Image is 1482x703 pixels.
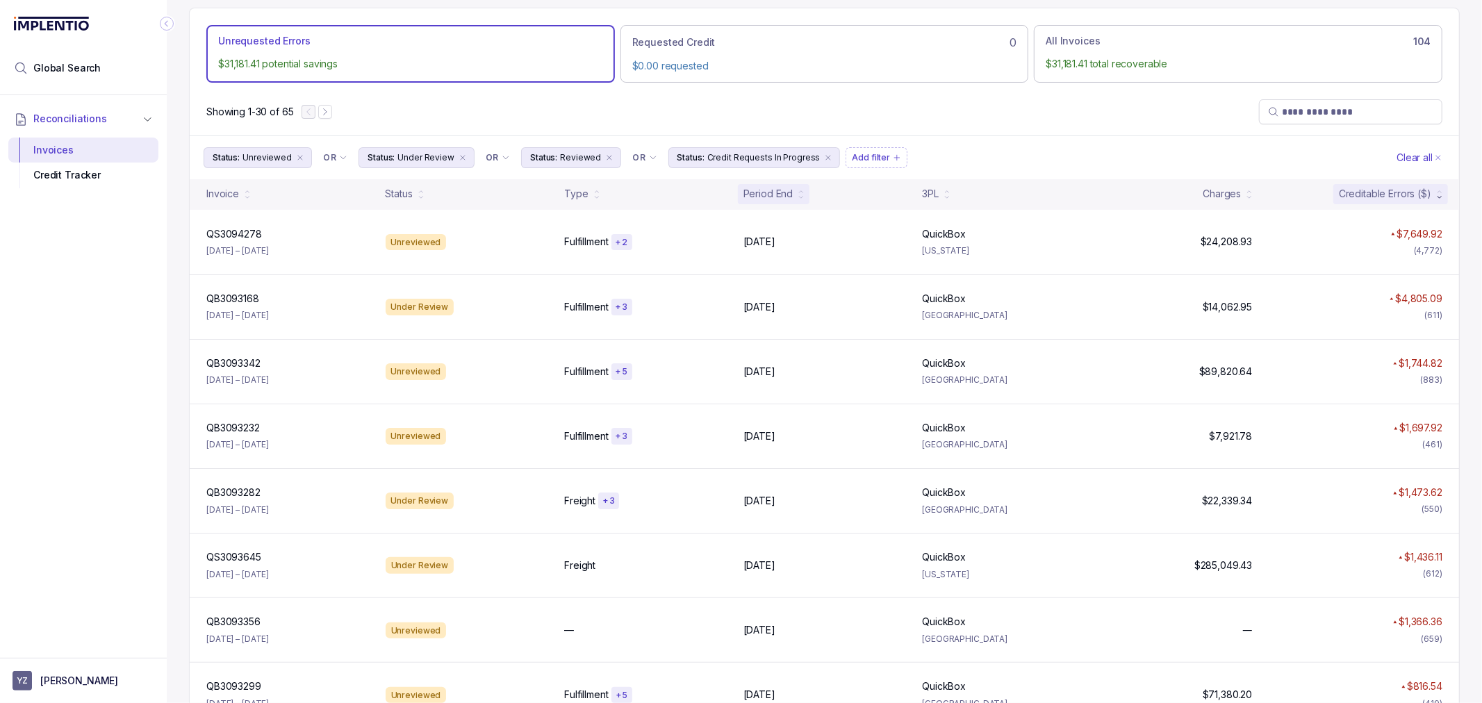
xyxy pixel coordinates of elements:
[206,615,261,629] p: QB3093356
[743,559,775,572] p: [DATE]
[40,674,118,688] p: [PERSON_NAME]
[318,148,353,167] button: Filter Chip Connector undefined
[1399,356,1442,370] p: $1,744.82
[368,151,395,165] p: Status:
[743,429,775,443] p: [DATE]
[1423,438,1442,452] div: (461)
[486,152,499,163] p: OR
[922,503,1085,517] p: [GEOGRAPHIC_DATA]
[206,486,261,499] p: QB3093282
[743,235,775,249] p: [DATE]
[218,57,603,71] p: $31,181.41 potential savings
[218,34,310,48] p: Unrequested Errors
[632,152,657,163] li: Filter Chip Connector undefined
[8,104,158,134] button: Reconciliations
[206,679,261,693] p: QB3093299
[743,623,775,637] p: [DATE]
[1394,427,1398,430] img: red pointer upwards
[1413,36,1431,47] h6: 104
[922,568,1085,581] p: [US_STATE]
[668,147,841,168] li: Filter Chip Credit Requests In Progress
[1399,421,1442,435] p: $1,697.92
[564,494,595,508] p: Freight
[206,438,269,452] p: [DATE] – [DATE]
[743,300,775,314] p: [DATE]
[242,151,292,165] p: Unreviewed
[632,152,645,163] p: OR
[323,152,347,163] li: Filter Chip Connector undefined
[33,112,107,126] span: Reconciliations
[1046,34,1100,48] p: All Invoices
[8,135,158,191] div: Reconciliations
[206,187,239,201] div: Invoice
[604,152,615,163] div: remove content
[318,105,332,119] button: Next Page
[743,365,775,379] p: [DATE]
[846,147,907,168] button: Filter Chip Add filter
[632,59,1017,73] p: $0.00 requested
[204,147,1394,168] ul: Filter Group
[564,559,595,572] p: Freight
[1404,550,1442,564] p: $1,436.11
[530,151,557,165] p: Status:
[632,35,716,49] p: Requested Credit
[1393,362,1397,365] img: red pointer upwards
[1414,244,1442,258] div: (4,772)
[616,366,628,377] p: + 5
[521,147,621,168] button: Filter Chip Reviewed
[486,152,510,163] li: Filter Chip Connector undefined
[922,308,1085,322] p: [GEOGRAPHIC_DATA]
[206,373,269,387] p: [DATE] – [DATE]
[1243,623,1253,637] p: —
[386,363,447,380] div: Unreviewed
[677,151,705,165] p: Status:
[922,356,966,370] p: QuickBox
[922,632,1085,646] p: [GEOGRAPHIC_DATA]
[1199,365,1253,379] p: $89,820.64
[206,550,261,564] p: QS3093645
[206,105,293,119] div: Remaining page entries
[359,147,475,168] li: Filter Chip Under Review
[19,163,147,188] div: Credit Tracker
[1203,187,1241,201] div: Charges
[564,429,608,443] p: Fulfillment
[386,557,454,574] div: Under Review
[1391,232,1395,235] img: red pointer upwards
[564,187,588,201] div: Type
[1194,559,1252,572] p: $285,049.43
[922,550,966,564] p: QuickBox
[1202,494,1253,508] p: $22,339.34
[1203,688,1253,702] p: $71,380.20
[19,138,147,163] div: Invoices
[158,15,175,32] div: Collapse Icon
[386,299,454,315] div: Under Review
[627,148,662,167] button: Filter Chip Connector undefined
[386,622,447,639] div: Unreviewed
[922,615,966,629] p: QuickBox
[922,373,1085,387] p: [GEOGRAPHIC_DATA]
[206,227,262,241] p: QS3094278
[206,308,269,322] p: [DATE] – [DATE]
[386,187,413,201] div: Status
[206,503,269,517] p: [DATE] – [DATE]
[616,690,628,701] p: + 5
[922,679,966,693] p: QuickBox
[1424,567,1442,581] div: (612)
[564,235,608,249] p: Fulfillment
[386,428,447,445] div: Unreviewed
[386,493,454,509] div: Under Review
[616,301,628,313] p: + 3
[1393,620,1397,624] img: red pointer upwards
[743,187,793,201] div: Period End
[206,356,261,370] p: QB3093342
[743,688,775,702] p: [DATE]
[1401,685,1406,688] img: red pointer upwards
[1399,556,1403,559] img: red pointer upwards
[743,494,775,508] p: [DATE]
[33,61,101,75] span: Global Search
[1201,235,1253,249] p: $24,208.93
[922,292,966,306] p: QuickBox
[295,152,306,163] div: remove content
[922,486,966,499] p: QuickBox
